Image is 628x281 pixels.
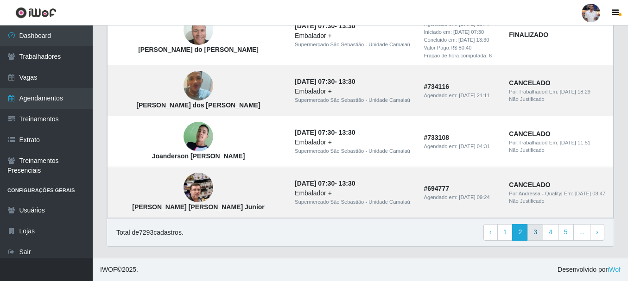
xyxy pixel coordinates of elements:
[295,129,335,136] time: [DATE] 07:30
[509,197,608,205] div: Não Justificado
[184,161,213,214] img: José Hélio Gomes Junior
[295,198,412,206] div: Supermercado São Sebastião - Unidade Camalaú
[512,224,528,241] a: 2
[509,146,608,154] div: Não Justificado
[509,191,561,196] span: Por: Andressa - Quality
[560,140,590,145] time: [DATE] 11:51
[509,95,608,103] div: Não Justificado
[295,137,412,147] div: Embalador +
[295,22,335,30] time: [DATE] 07:30
[116,228,184,237] p: Total de 7293 cadastros.
[543,224,558,241] a: 4
[459,93,489,98] time: [DATE] 21:11
[295,78,335,85] time: [DATE] 07:30
[509,88,608,96] div: | Em:
[132,203,264,211] strong: [PERSON_NAME] [PERSON_NAME] Junior
[295,188,412,198] div: Embalador +
[509,181,550,188] strong: CANCELADO
[527,224,543,241] a: 3
[295,96,412,104] div: Supermercado São Sebastião - Unidade Camalaú
[509,130,550,137] strong: CANCELADO
[596,228,598,236] span: ›
[295,147,412,155] div: Supermercado São Sebastião - Unidade Camalaú
[509,89,546,94] span: Por: Trabalhador
[573,224,591,241] a: ...
[489,228,492,236] span: ‹
[136,101,260,109] strong: [PERSON_NAME] dos [PERSON_NAME]
[509,139,608,147] div: | Em:
[509,79,550,87] strong: CANCELADO
[608,266,621,273] a: iWof
[560,89,590,94] time: [DATE] 18:29
[295,180,335,187] time: [DATE] 07:30
[424,143,498,150] div: Agendado em:
[424,134,449,141] strong: # 733108
[497,224,513,241] a: 1
[509,31,548,38] strong: FINALIZADO
[424,194,498,201] div: Agendado em:
[424,52,498,60] div: Fração de hora computada: 6
[558,265,621,275] span: Desenvolvido por
[339,129,355,136] time: 13:30
[458,37,489,43] time: [DATE] 13:30
[295,31,412,41] div: Embalador +
[138,46,259,53] strong: [PERSON_NAME] do [PERSON_NAME]
[339,180,355,187] time: 13:30
[483,224,604,241] nav: pagination
[424,83,449,90] strong: # 734116
[184,59,213,112] img: Alex Bruno dos Santos alves
[424,28,498,36] div: Iniciado em:
[424,36,498,44] div: Concluido em:
[152,152,245,160] strong: Joanderson [PERSON_NAME]
[424,44,498,52] div: Valor Pago: R$ 80,40
[453,29,484,35] time: [DATE] 07:30
[424,185,449,192] strong: # 694777
[295,41,412,49] div: Supermercado São Sebastião - Unidade Camalaú
[575,191,605,196] time: [DATE] 08:47
[509,190,608,198] div: | Em:
[295,180,355,187] strong: -
[295,22,355,30] strong: -
[558,224,574,241] a: 5
[184,15,213,45] img: Carlos Eduardo Rodrigues do Nascimento
[295,129,355,136] strong: -
[100,266,117,273] span: IWOF
[295,78,355,85] strong: -
[459,194,489,200] time: [DATE] 09:24
[295,87,412,96] div: Embalador +
[509,140,546,145] span: Por: Trabalhador
[590,224,604,241] a: Next
[483,224,498,241] a: Previous
[424,92,498,100] div: Agendado em:
[459,144,489,149] time: [DATE] 04:31
[339,22,355,30] time: 13:30
[339,78,355,85] time: 13:30
[100,265,138,275] span: © 2025 .
[15,7,57,19] img: CoreUI Logo
[184,116,213,157] img: Joanderson Alexandre Da Silva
